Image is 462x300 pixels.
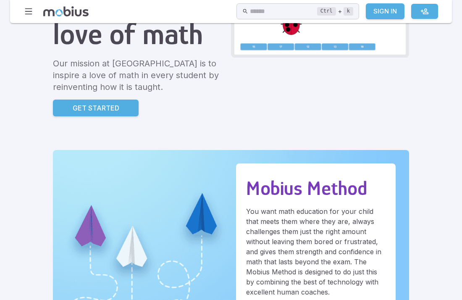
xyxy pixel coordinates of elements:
a: Get Started [53,100,139,116]
kbd: Ctrl [317,7,336,16]
div: + [317,6,353,16]
kbd: k [344,7,353,16]
h2: Mobius Method [246,177,386,200]
p: Our mission at [GEOGRAPHIC_DATA] is to inspire a love of math in every student by reinventing how... [53,58,224,93]
a: Sign In [366,3,404,19]
p: You want math education for your child that meets them where they are, always challenges them jus... [246,206,386,297]
h1: love of math [53,17,224,51]
p: Get Started [73,103,119,113]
